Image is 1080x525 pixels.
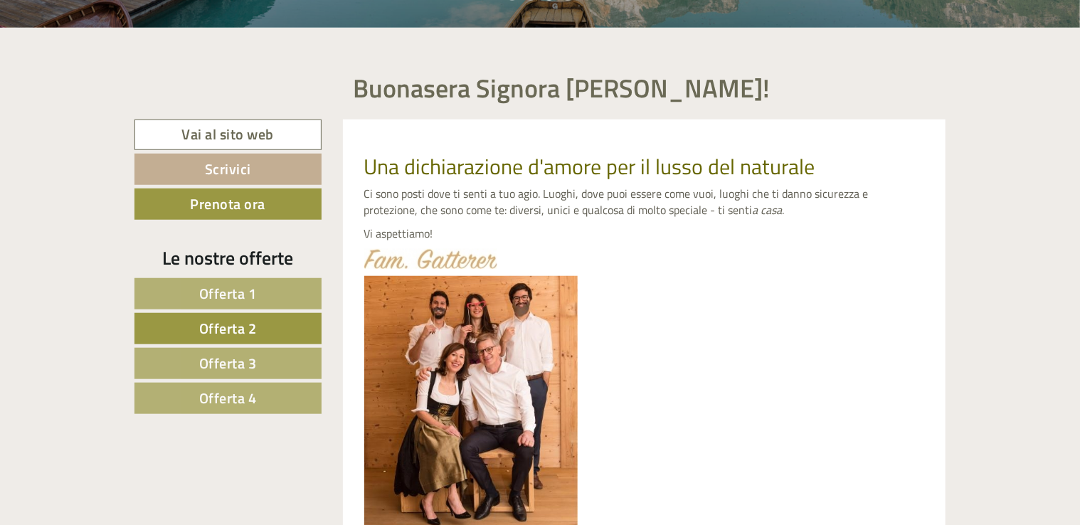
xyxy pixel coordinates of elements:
[364,150,815,183] span: Una dichiarazione d'amore per il lusso del naturale
[364,226,925,242] p: Vi aspettiamo!
[199,352,257,374] span: Offerta 3
[364,186,925,218] p: Ci sono posti dove ti senti a tuo agio. Luoghi, dove puoi essere come vuoi, luoghi che ti danno s...
[134,154,322,185] a: Scrivici
[753,201,758,218] em: a
[134,245,322,271] div: Le nostre offerte
[134,189,322,220] a: Prenota ora
[354,74,771,102] h1: Buonasera Signora [PERSON_NAME]!
[199,387,257,409] span: Offerta 4
[199,282,257,304] span: Offerta 1
[761,201,783,218] em: casa
[199,317,257,339] span: Offerta 2
[134,120,322,150] a: Vai al sito web
[364,249,497,269] img: image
